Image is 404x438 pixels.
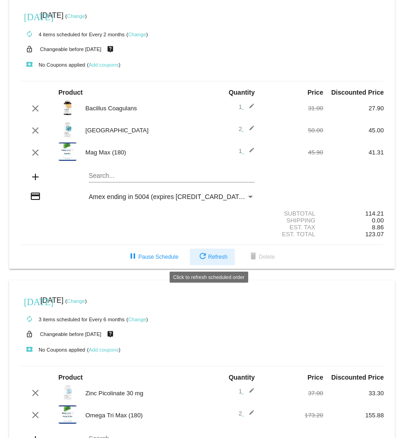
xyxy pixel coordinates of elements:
span: 8.86 [372,224,384,231]
span: 1 [239,148,255,154]
small: No Coupons applied [20,347,85,353]
div: 45.90 [262,149,323,156]
span: 123.07 [365,231,384,238]
mat-icon: clear [30,125,41,136]
mat-icon: add [30,171,41,182]
div: 27.90 [323,105,384,112]
div: Zinc Picolinate 30 mg [81,390,202,397]
small: ( ) [126,32,148,37]
small: Changeable before [DATE] [40,331,102,337]
mat-icon: [DATE] [24,11,35,22]
small: ( ) [87,347,120,353]
div: 41.31 [323,149,384,156]
div: Shipping [262,217,323,224]
span: 2 [239,410,255,417]
button: Refresh [190,249,235,265]
strong: Quantity [228,374,255,381]
img: Stress-B-Complex-label-v2.png [58,120,77,139]
div: Mag Max (180) [81,149,202,156]
a: Add coupons [89,62,119,68]
div: [GEOGRAPHIC_DATA] [81,127,202,134]
a: Change [67,13,85,19]
mat-icon: autorenew [24,314,35,325]
strong: Price [307,374,323,381]
a: Change [128,32,146,37]
mat-icon: [DATE] [24,296,35,307]
mat-icon: clear [30,387,41,398]
strong: Product [58,89,83,96]
div: 37.00 [262,390,323,397]
strong: Price [307,89,323,96]
img: Bacillus-Coagulans-label.png [58,98,77,117]
small: 3 items scheduled for Every 6 months [20,317,125,322]
div: 114.21 [323,210,384,217]
mat-select: Payment Method [89,193,255,200]
div: 173.20 [262,412,323,419]
mat-icon: clear [30,147,41,158]
mat-icon: live_help [105,43,116,55]
mat-icon: clear [30,410,41,421]
div: 45.00 [323,127,384,134]
span: 1 [239,388,255,395]
a: Change [128,317,146,322]
mat-icon: delete [248,251,259,262]
mat-icon: edit [244,387,255,398]
img: Omega-Tri-Max-180-label.png [58,405,77,424]
a: Add coupons [89,347,119,353]
div: 155.88 [323,412,384,419]
span: 1 [239,103,255,110]
span: Pause Schedule [127,254,178,260]
button: Pause Schedule [120,249,186,265]
span: 2 [239,125,255,132]
strong: Discounted Price [331,89,384,96]
small: No Coupons applied [20,62,85,68]
mat-icon: refresh [197,251,208,262]
span: 0.00 [372,217,384,224]
mat-icon: edit [244,125,255,136]
small: 4 items scheduled for Every 2 months [20,32,125,37]
strong: Quantity [228,89,255,96]
small: ( ) [65,298,87,304]
button: Delete [240,249,282,265]
div: 50.00 [262,127,323,134]
small: ( ) [87,62,120,68]
img: Zinc-Picolinate-label.png [58,383,77,402]
mat-icon: credit_card [30,191,41,202]
span: Amex ending in 5004 (expires [CREDIT_CARD_DATA]) [89,193,247,200]
div: Est. Tax [262,224,323,231]
mat-icon: lock_open [24,43,35,55]
small: Changeable before [DATE] [40,46,102,52]
strong: Discounted Price [331,374,384,381]
span: Delete [248,254,275,260]
div: Omega Tri Max (180) [81,412,202,419]
small: ( ) [126,317,148,322]
div: 33.30 [323,390,384,397]
mat-icon: lock_open [24,328,35,340]
mat-icon: edit [244,410,255,421]
mat-icon: edit [244,103,255,114]
div: Bacillus Coagulans [81,105,202,112]
div: Subtotal [262,210,323,217]
mat-icon: edit [244,147,255,158]
mat-icon: live_help [105,328,116,340]
mat-icon: autorenew [24,29,35,40]
mat-icon: clear [30,103,41,114]
mat-icon: local_play [24,344,35,355]
div: Est. Total [262,231,323,238]
div: 31.00 [262,105,323,112]
mat-icon: local_play [24,59,35,70]
mat-icon: pause [127,251,138,262]
img: Mag-Max-180-label.png [58,142,77,161]
strong: Product [58,374,83,381]
input: Search... [89,172,255,180]
span: Refresh [197,254,228,260]
small: ( ) [65,13,87,19]
a: Change [67,298,85,304]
